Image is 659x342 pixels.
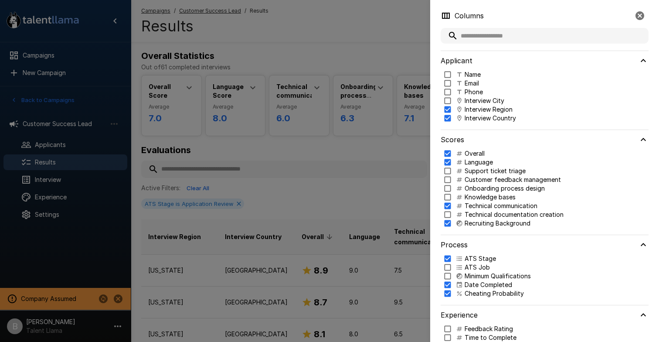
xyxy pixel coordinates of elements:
[465,79,479,88] p: Email
[465,219,530,228] p: Recruiting Background
[465,114,516,123] p: Interview Country
[465,184,545,193] p: Onboarding process design
[465,263,490,272] p: ATS Job
[441,133,464,146] h6: Scores
[465,210,564,219] p: Technical documentation creation
[465,158,493,167] p: Language
[465,175,561,184] p: Customer feedback management
[465,167,526,175] p: Support ticket triage
[465,105,513,114] p: Interview Region
[455,10,484,21] p: Columns
[441,239,468,251] h6: Process
[465,202,537,210] p: Technical communication
[465,272,531,280] p: Minimum Qualifications
[465,289,524,298] p: Cheating Probability
[465,149,485,158] p: Overall
[465,280,512,289] p: Date Completed
[465,70,481,79] p: Name
[441,309,478,321] h6: Experience
[465,254,496,263] p: ATS Stage
[465,333,516,342] p: Time to Complete
[465,193,516,202] p: Knowledge bases
[465,325,513,333] p: Feedback Rating
[441,55,472,67] h6: Applicant
[465,96,504,105] p: Interview City
[465,88,483,96] p: Phone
